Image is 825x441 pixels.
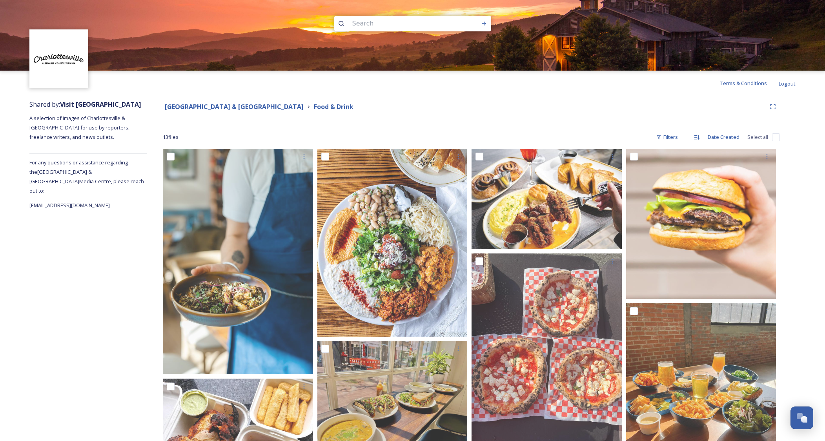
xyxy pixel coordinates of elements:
[704,129,743,145] div: Date Created
[165,102,304,111] strong: [GEOGRAPHIC_DATA] & [GEOGRAPHIC_DATA]
[29,159,144,194] span: For any questions or assistance regarding the [GEOGRAPHIC_DATA] & [GEOGRAPHIC_DATA] Media Centre,...
[29,100,141,109] span: Shared by:
[779,80,796,87] span: Logout
[29,202,110,209] span: [EMAIL_ADDRESS][DOMAIN_NAME]
[31,31,87,87] img: Circle%20Logo.png
[747,133,768,141] span: Select all
[472,149,622,249] img: Photo Credit: Ralph Sampson's American Taproom
[790,406,813,429] button: Open Chat
[719,80,767,87] span: Terms & Conditions
[29,115,131,140] span: A selection of images of Charlottesville & [GEOGRAPHIC_DATA] for use by reporters, freelance writ...
[60,100,141,109] strong: Visit [GEOGRAPHIC_DATA]
[314,102,353,111] strong: Food & Drink
[652,129,682,145] div: Filters
[317,149,468,337] img: Photo Credit: Sultan Kebab
[348,15,456,32] input: Search
[163,133,178,141] span: 13 file s
[163,149,313,374] img: Photo Credit: Pippin Hill Farm & Vineyards
[719,78,779,88] a: Terms & Conditions
[626,149,776,299] img: Photo Credit: Hogwaller Brewing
